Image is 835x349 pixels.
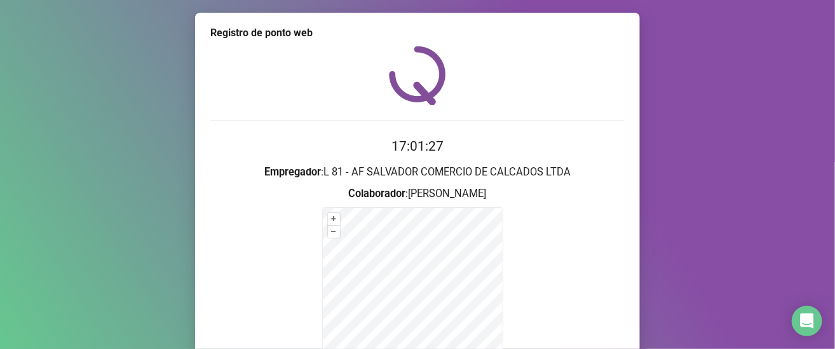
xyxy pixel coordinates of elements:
[210,25,625,41] div: Registro de ponto web
[328,213,340,225] button: +
[792,306,822,336] div: Open Intercom Messenger
[210,164,625,181] h3: : L 81 - AF SALVADOR COMERCIO DE CALCADOS LTDA
[389,46,446,105] img: QRPoint
[328,226,340,238] button: –
[264,166,321,178] strong: Empregador
[391,139,444,154] time: 17:01:27
[349,188,406,200] strong: Colaborador
[210,186,625,202] h3: : [PERSON_NAME]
